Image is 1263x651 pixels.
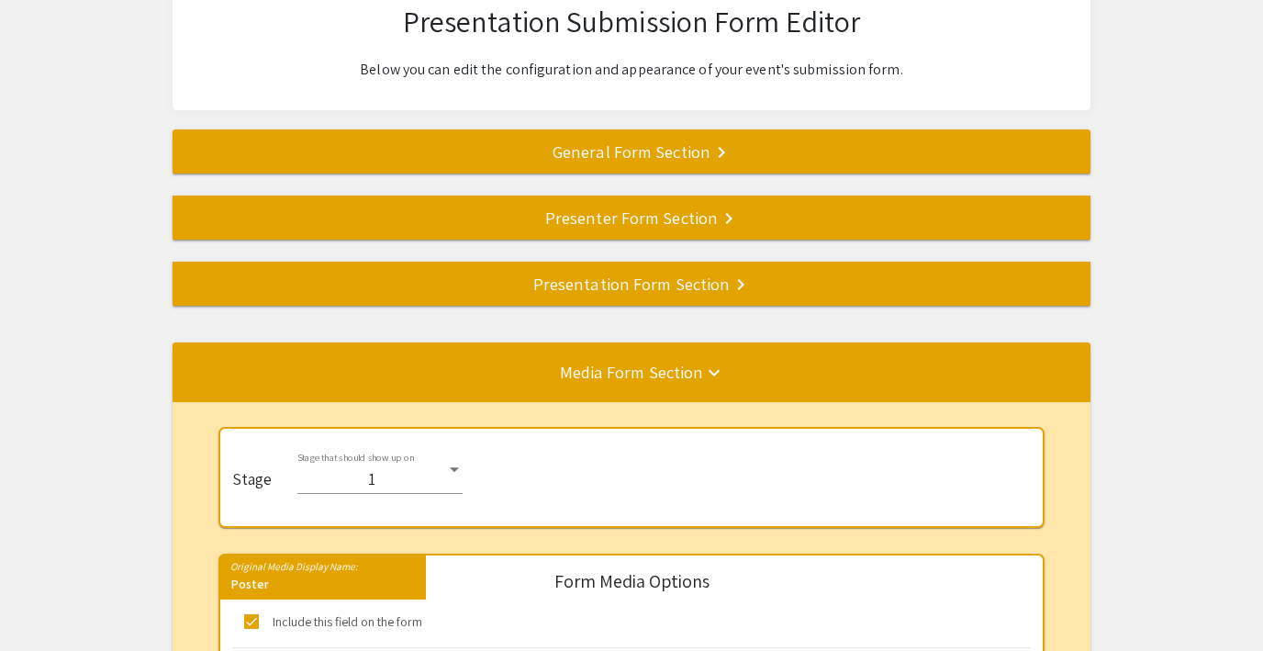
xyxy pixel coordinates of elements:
[14,568,78,637] iframe: Chat
[703,362,725,384] mat-icon: keyboard_arrow_down
[232,470,272,488] mat-label: Stage
[368,468,375,489] span: 1
[187,59,1076,81] p: Below you can edit the configuration and appearance of your event's submission form.
[173,205,1090,230] div: Presenter Form Section
[730,274,752,296] mat-icon: keyboard_arrow_right
[173,262,1090,306] mat-expansion-panel-header: Presentation Form Section
[220,575,426,600] div: Poster
[173,342,1090,401] mat-expansion-panel-header: Media Form Section
[273,611,422,633] span: Include this field on the form
[173,129,1090,174] mat-expansion-panel-header: General Form Section
[718,208,740,230] mat-icon: keyboard_arrow_right
[173,359,1090,385] div: Media Form Section
[173,139,1090,164] div: General Form Section
[710,141,732,163] mat-icon: keyboard_arrow_right
[220,555,358,573] mat-label: Original Media Display Name:
[554,570,710,592] h5: Form Media Options
[187,4,1076,39] h2: Presentation Submission Form Editor
[173,271,1090,297] div: Presentation Form Section
[173,196,1090,240] mat-expansion-panel-header: Presenter Form Section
